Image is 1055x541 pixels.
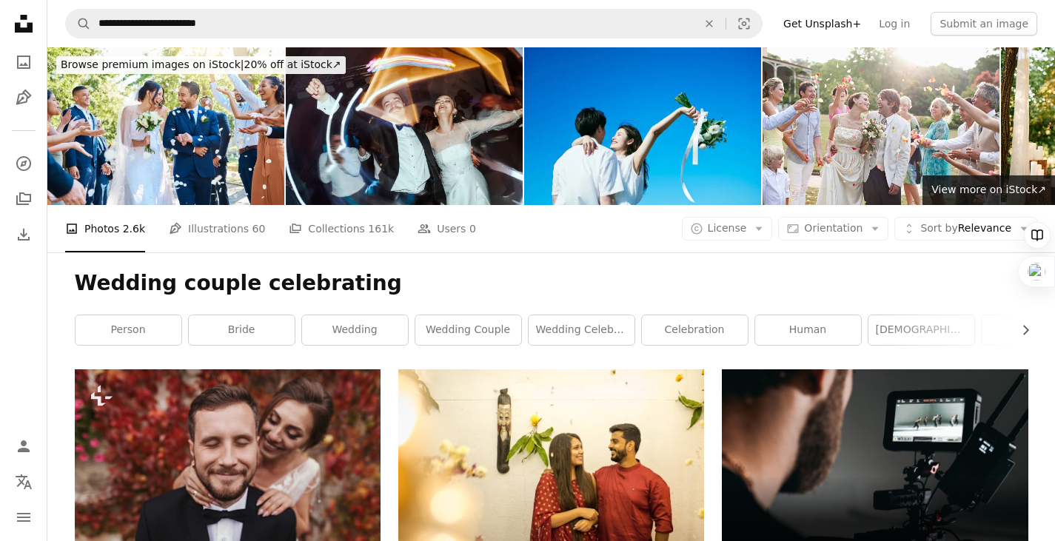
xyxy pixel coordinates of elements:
button: Language [9,467,38,497]
span: 20% off at iStock ↗ [61,58,341,70]
a: Browse premium images on iStock|20% off at iStock↗ [47,47,355,83]
form: Find visuals sitewide [65,9,763,38]
a: Log in / Sign up [9,431,38,461]
a: Illustrations [9,83,38,112]
button: Submit an image [931,12,1037,36]
a: person [76,315,181,345]
a: wedding celebration [529,315,634,345]
span: Orientation [804,222,863,234]
button: Visual search [726,10,762,38]
a: Collections 161k [289,205,394,252]
span: Browse premium images on iStock | [61,58,244,70]
span: 161k [368,221,394,237]
span: View more on iStock ↗ [931,184,1046,195]
a: Photos [9,47,38,77]
span: Sort by [920,222,957,234]
a: Gorgeous bride gently hugging stylish groom at old wall of autumn red leaves. Happy sensual weddi... [75,464,381,477]
a: Collections [9,184,38,214]
a: bride [189,315,295,345]
img: Getting Married, Bride and Groom, Wedding Day, Couple in Love, Having Fun Like Crazy [286,47,523,205]
span: 0 [469,221,476,237]
a: Get Unsplash+ [774,12,870,36]
a: wedding couple [415,315,521,345]
a: Download History [9,220,38,249]
a: celebration [642,315,748,345]
button: scroll list to the right [1012,315,1028,345]
span: License [708,222,747,234]
a: human [755,315,861,345]
a: a man and woman standing next to each other and smiling [398,464,704,477]
span: Relevance [920,221,1011,236]
button: Clear [693,10,726,38]
span: 60 [252,221,266,237]
a: Explore [9,149,38,178]
img: Guests throwing rose petals on bride and groom [763,47,999,205]
a: Illustrations 60 [169,205,265,252]
button: Search Unsplash [66,10,91,38]
a: [DEMOGRAPHIC_DATA] [868,315,974,345]
button: Sort byRelevance [894,217,1037,241]
img: A wedding couple holding a bouquet [524,47,761,205]
a: Users 0 [418,205,476,252]
a: View more on iStock↗ [922,175,1055,205]
h1: Wedding couple celebrating [75,270,1028,297]
button: License [682,217,773,241]
button: Orientation [778,217,888,241]
a: Log in [870,12,919,36]
button: Menu [9,503,38,532]
img: Wedding guests throwing rose petals confetti tradition over bride and groom on their special day.... [47,47,284,205]
a: wedding [302,315,408,345]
